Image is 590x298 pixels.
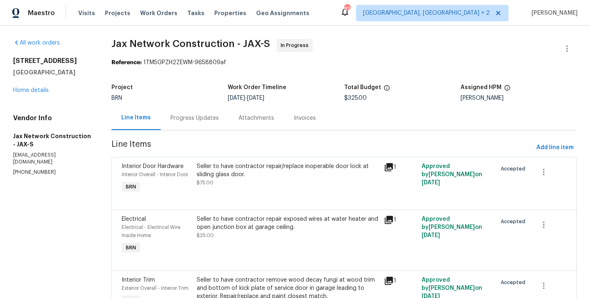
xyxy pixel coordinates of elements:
[13,57,92,65] h2: [STREET_ADDRESS]
[13,68,92,76] h5: [GEOGRAPHIC_DATA]
[140,9,177,17] span: Work Orders
[422,180,440,186] span: [DATE]
[247,95,264,101] span: [DATE]
[122,172,188,177] span: Interior Overall - Interior Door
[111,60,142,65] b: Reference:
[122,286,188,291] span: Exterior Overall - Interior Trim
[28,9,55,17] span: Maestro
[422,233,440,238] span: [DATE]
[111,85,133,90] h5: Project
[422,216,482,238] span: Approved by [PERSON_NAME] on
[281,41,312,49] span: In Progress
[13,152,92,166] p: [EMAIL_ADDRESS][DOMAIN_NAME]
[122,164,184,169] span: Interior Door Hardware
[13,40,60,46] a: All work orders
[383,85,390,95] span: The total cost of line items that have been proposed by Opendoor. This sum includes line items th...
[384,215,417,225] div: 1
[197,233,214,238] span: $25.00
[501,278,529,287] span: Accepted
[123,244,139,252] span: BRN
[105,9,130,17] span: Projects
[13,132,92,148] h5: Jax Network Construction - JAX-S
[228,95,245,101] span: [DATE]
[422,164,482,186] span: Approved by [PERSON_NAME] on
[238,114,274,122] div: Attachments
[13,87,49,93] a: Home details
[111,58,577,67] div: 1TM5GPZH2ZEWM-9658809af
[111,39,270,49] span: Jax Network Construction - JAX-S
[501,165,529,173] span: Accepted
[111,140,533,155] span: Line Items
[384,162,417,172] div: 1
[111,95,122,101] span: BRN
[122,225,180,238] span: Electrical - Electrical Wire Inside Home
[187,10,204,16] span: Tasks
[461,85,501,90] h5: Assigned HPM
[536,143,574,153] span: Add line item
[122,216,146,222] span: Electrical
[294,114,316,122] div: Invoices
[197,180,213,185] span: $75.00
[344,5,350,13] div: 87
[461,95,577,101] div: [PERSON_NAME]
[13,114,92,122] h4: Vendor Info
[256,9,309,17] span: Geo Assignments
[384,276,417,286] div: 1
[533,140,577,155] button: Add line item
[363,9,490,17] span: [GEOGRAPHIC_DATA], [GEOGRAPHIC_DATA] + 2
[228,85,286,90] h5: Work Order Timeline
[344,85,381,90] h5: Total Budget
[228,95,264,101] span: -
[344,95,367,101] span: $325.00
[504,85,511,95] span: The hpm assigned to this work order.
[122,277,155,283] span: Interior Trim
[121,114,151,122] div: Line Items
[13,169,92,176] p: [PHONE_NUMBER]
[123,183,139,191] span: BRN
[528,9,578,17] span: [PERSON_NAME]
[197,215,379,231] div: Seller to have contractor repair exposed wires at water heater and open junction box at garage ce...
[170,114,219,122] div: Progress Updates
[214,9,246,17] span: Properties
[197,162,379,179] div: Seller to have contractor repair/replace inoperable door lock at sliding glass door.
[78,9,95,17] span: Visits
[501,217,529,226] span: Accepted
